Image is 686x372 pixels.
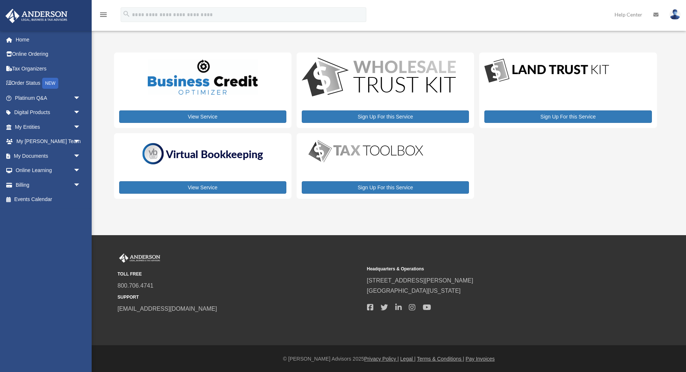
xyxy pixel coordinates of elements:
[118,282,154,289] a: 800.706.4741
[367,277,473,284] a: [STREET_ADDRESS][PERSON_NAME]
[3,9,70,23] img: Anderson Advisors Platinum Portal
[118,306,217,312] a: [EMAIL_ADDRESS][DOMAIN_NAME]
[670,9,681,20] img: User Pic
[73,149,88,164] span: arrow_drop_down
[5,149,92,163] a: My Documentsarrow_drop_down
[302,138,430,164] img: taxtoolbox_new-1.webp
[73,178,88,193] span: arrow_drop_down
[5,120,92,134] a: My Entitiesarrow_drop_down
[5,192,92,207] a: Events Calendar
[5,105,88,120] a: Digital Productsarrow_drop_down
[5,47,92,62] a: Online Ordering
[302,58,456,98] img: WS-Trust-Kit-lgo-1.jpg
[118,254,162,263] img: Anderson Advisors Platinum Portal
[5,32,92,47] a: Home
[73,91,88,106] span: arrow_drop_down
[119,181,286,194] a: View Service
[5,163,92,178] a: Online Learningarrow_drop_down
[5,91,92,105] a: Platinum Q&Aarrow_drop_down
[118,270,362,278] small: TOLL FREE
[42,78,58,89] div: NEW
[73,163,88,178] span: arrow_drop_down
[5,134,92,149] a: My [PERSON_NAME] Teamarrow_drop_down
[118,293,362,301] small: SUPPORT
[122,10,131,18] i: search
[302,181,469,194] a: Sign Up For this Service
[99,13,108,19] a: menu
[400,356,416,362] a: Legal |
[92,354,686,364] div: © [PERSON_NAME] Advisors 2025
[119,110,286,123] a: View Service
[73,120,88,135] span: arrow_drop_down
[484,110,652,123] a: Sign Up For this Service
[367,288,461,294] a: [GEOGRAPHIC_DATA][US_STATE]
[367,265,611,273] small: Headquarters & Operations
[5,76,92,91] a: Order StatusNEW
[5,178,92,192] a: Billingarrow_drop_down
[302,110,469,123] a: Sign Up For this Service
[73,105,88,120] span: arrow_drop_down
[484,58,609,84] img: LandTrust_lgo-1.jpg
[73,134,88,149] span: arrow_drop_down
[99,10,108,19] i: menu
[364,356,399,362] a: Privacy Policy |
[417,356,464,362] a: Terms & Conditions |
[5,61,92,76] a: Tax Organizers
[466,356,495,362] a: Pay Invoices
